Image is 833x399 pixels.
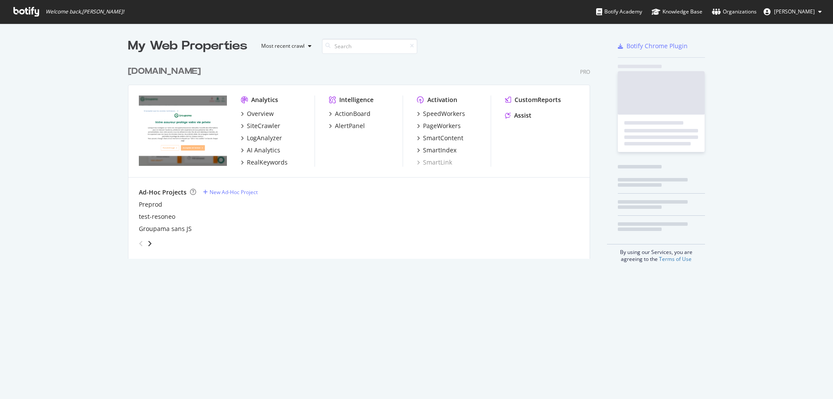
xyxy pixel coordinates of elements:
button: Most recent crawl [254,39,315,53]
a: LogAnalyzer [241,134,282,142]
div: ActionBoard [335,109,371,118]
button: [PERSON_NAME] [757,5,829,19]
div: SiteCrawler [247,122,280,130]
a: Preprod [139,200,162,209]
div: angle-left [135,237,147,251]
div: PageWorkers [423,122,461,130]
div: grid [128,55,597,259]
div: Pro [580,68,590,76]
div: Most recent crawl [261,43,305,49]
div: AI Analytics [247,146,280,155]
a: Botify Chrome Plugin [618,42,688,50]
div: Activation [427,96,457,104]
div: Analytics [251,96,278,104]
div: Overview [247,109,274,118]
div: CustomReports [515,96,561,104]
div: Intelligence [339,96,374,104]
div: Assist [514,111,531,120]
div: LogAnalyzer [247,134,282,142]
a: test-resoneo [139,212,175,221]
div: AlertPanel [335,122,365,130]
div: Ad-Hoc Projects [139,188,187,197]
a: SmartIndex [417,146,456,155]
div: SpeedWorkers [423,109,465,118]
a: AI Analytics [241,146,280,155]
a: SiteCrawler [241,122,280,130]
div: RealKeywords [247,158,288,167]
a: PageWorkers [417,122,461,130]
div: SmartIndex [423,146,456,155]
img: www.groupama.fr [139,96,227,166]
div: My Web Properties [128,37,247,55]
a: SpeedWorkers [417,109,465,118]
div: [DOMAIN_NAME] [128,65,201,78]
a: RealKeywords [241,158,288,167]
div: Botify Academy [596,7,642,16]
div: Botify Chrome Plugin [626,42,688,50]
span: Welcome back, [PERSON_NAME] ! [46,8,124,15]
a: Overview [241,109,274,118]
div: SmartContent [423,134,463,142]
a: CustomReports [505,96,561,104]
input: Search [322,39,417,54]
div: By using our Services, you are agreeing to the [607,244,705,263]
a: SmartLink [417,158,452,167]
a: SmartContent [417,134,463,142]
a: New Ad-Hoc Project [203,188,258,196]
div: New Ad-Hoc Project [210,188,258,196]
div: angle-right [147,239,153,248]
a: AlertPanel [329,122,365,130]
div: Organizations [712,7,757,16]
a: Terms of Use [659,255,692,263]
span: Antoine Chaix [774,8,815,15]
a: Groupama sans JS [139,224,192,233]
div: Knowledge Base [652,7,702,16]
a: Assist [505,111,531,120]
a: ActionBoard [329,109,371,118]
a: [DOMAIN_NAME] [128,65,204,78]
